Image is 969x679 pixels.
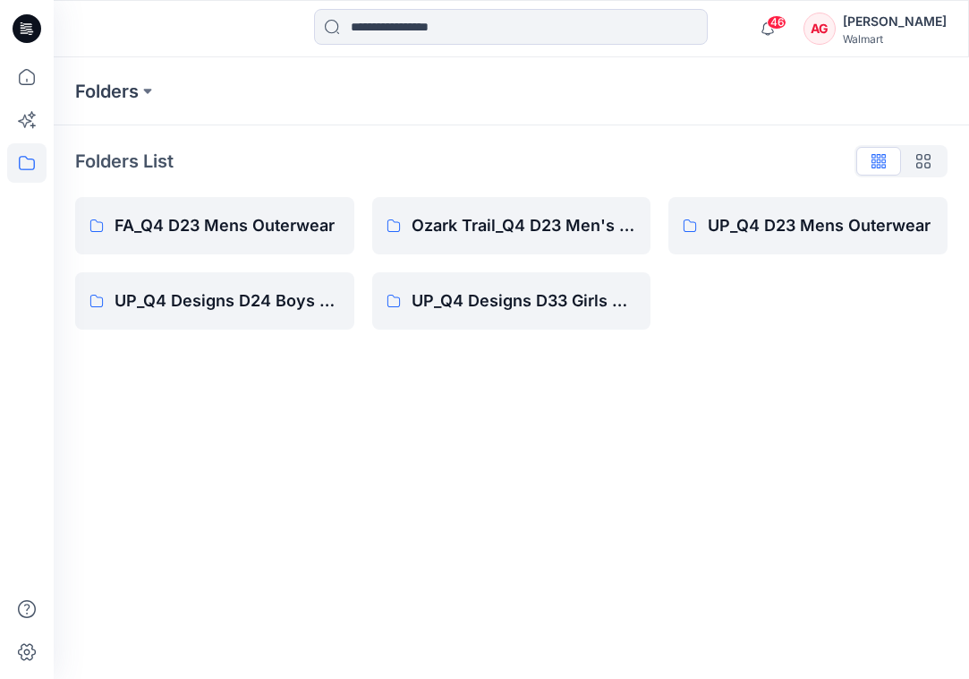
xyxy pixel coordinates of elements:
a: Folders [75,79,139,104]
a: UP_Q4 Designs D24 Boys Outerwear [75,272,354,330]
a: Ozark Trail_Q4 D23 Men's Outdoor [372,197,651,254]
a: UP_Q4 Designs D33 Girls Outerwear [372,272,651,330]
div: Walmart [843,32,947,46]
div: AG [803,13,836,45]
p: UP_Q4 Designs D24 Boys Outerwear [115,288,340,314]
p: Ozark Trail_Q4 D23 Men's Outdoor [412,213,637,238]
span: 46 [767,15,786,30]
p: FA_Q4 D23 Mens Outerwear [115,213,340,238]
a: FA_Q4 D23 Mens Outerwear [75,197,354,254]
p: UP_Q4 Designs D33 Girls Outerwear [412,288,637,314]
a: UP_Q4 D23 Mens Outerwear [668,197,948,254]
p: Folders List [75,148,174,175]
p: UP_Q4 D23 Mens Outerwear [708,213,933,238]
div: [PERSON_NAME] [843,11,947,32]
